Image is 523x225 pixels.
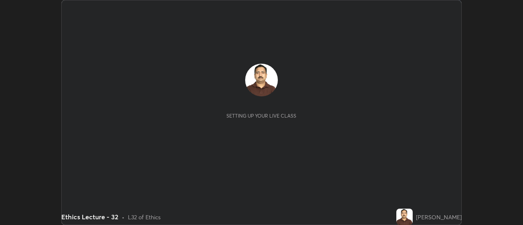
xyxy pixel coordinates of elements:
[61,212,118,222] div: Ethics Lecture - 32
[416,213,462,221] div: [PERSON_NAME]
[226,113,296,119] div: Setting up your live class
[245,64,278,96] img: b64c24693d4a40fa943431a114cb3beb.jpg
[122,213,125,221] div: •
[396,209,413,225] img: b64c24693d4a40fa943431a114cb3beb.jpg
[128,213,161,221] div: L32 of Ethics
